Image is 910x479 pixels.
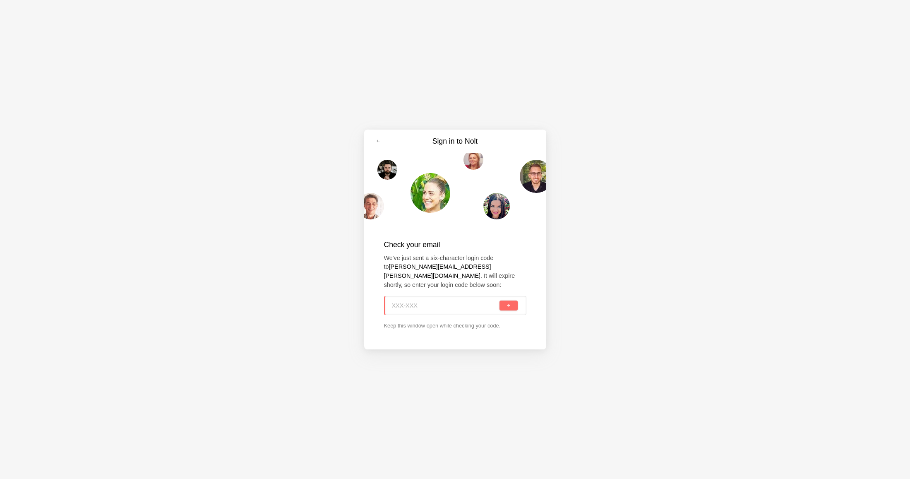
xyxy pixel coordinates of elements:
[392,296,498,315] input: XXX-XXX
[384,263,491,279] strong: [PERSON_NAME][EMAIL_ADDRESS][PERSON_NAME][DOMAIN_NAME]
[384,239,526,250] h2: Check your email
[384,254,526,289] p: We've just sent a six-character login code to . It will expire shortly, so enter your login code ...
[386,136,525,147] h3: Sign in to Nolt
[384,322,526,330] p: Keep this window open while checking your code.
